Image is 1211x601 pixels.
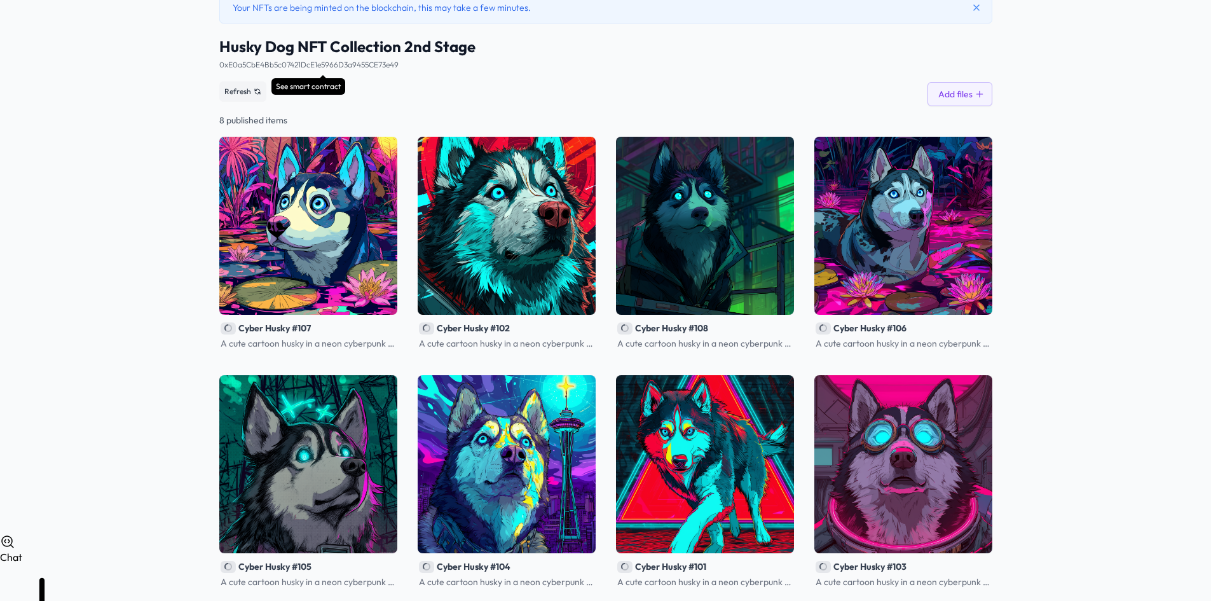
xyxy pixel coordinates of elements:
[833,561,907,572] span: Cyber Husky #103
[814,375,992,553] div: Click to show details
[437,561,510,572] span: Cyber Husky #104
[238,561,311,572] span: Cyber Husky #105
[219,137,397,315] img: Cyber Husky #107
[833,322,907,334] span: Cyber Husky #106
[616,375,794,588] a: Cyber Husky #101Cyber Husky #101A cute cartoon husky in a neon cyberpunk city, 50% of each 0.05 E...
[635,322,708,334] span: Cyber Husky #108
[814,375,992,588] a: Cyber Husky #103Cyber Husky #103A cute cartoon husky in a neon cyberpunk city, 50% of each 0.05 E...
[271,78,345,95] span: See smart contract
[219,375,397,553] img: Cyber Husky #105
[814,137,992,315] div: Click to show details
[219,375,397,553] div: Click to show details
[617,337,793,350] p: A cute cartoon husky in a neon cyberpunk city, 50% of each 0.05 ETH sale supports husky rescues v...
[219,60,399,69] a: 0xE0a5CbE4Bb5c07421DcE1e5966D3a9455CE73e49
[219,375,397,588] a: Cyber Husky #105Cyber Husky #105A cute cartoon husky in a neon cyberpunk city, 50% of each 0.05 E...
[437,322,510,334] span: Cyber Husky #102
[224,86,251,97] span: Refresh
[221,576,396,588] p: A cute cartoon husky in a neon cyberpunk city, 50% of each 0.05 ETH sale supports husky rescues v...
[219,114,992,127] div: 8 published items
[418,137,596,350] a: Cyber Husky #102Cyber Husky #102A cute cartoon husky in a neon cyberpunk city, 50% of each 0.05 E...
[616,375,794,553] div: Click to show details
[418,375,596,553] img: Cyber Husky #104
[418,137,596,315] img: Cyber Husky #102
[418,137,596,315] div: Click to show details
[814,137,992,315] img: Cyber Husky #106
[927,82,992,106] button: Add files
[219,81,266,102] button: Refresh
[816,576,991,588] p: A cute cartoon husky in a neon cyberpunk city, 50% of each 0.05 ETH sale supports husky rescues v...
[219,137,397,315] div: Click to show details
[616,375,794,553] img: Cyber Husky #101
[419,337,594,350] p: A cute cartoon husky in a neon cyberpunk city, 50% of each 0.05 ETH sale supports husky rescues v...
[814,375,992,553] img: Cyber Husky #103
[219,137,397,350] a: Cyber Husky #107Cyber Husky #107A cute cartoon husky in a neon cyberpunk city, 50% of each 0.05 E...
[616,137,794,350] a: Cyber Husky #108Cyber Husky #108A cute cartoon husky in a neon cyberpunk city, 50% of each 0.05 E...
[418,375,596,588] a: Cyber Husky #104Cyber Husky #104A cute cartoon husky in a neon cyberpunk city, 50% of each 0.05 E...
[219,36,992,57] span: Husky Dog NFT Collection 2nd Stage
[816,337,991,350] p: A cute cartoon husky in a neon cyberpunk city, 50% of each 0.05 ETH sale supports husky rescues v...
[419,576,594,588] p: A cute cartoon husky in a neon cyberpunk city, 50% of each 0.05 ETH sale supports husky rescues v...
[617,576,793,588] p: A cute cartoon husky in a neon cyberpunk city, 50% of each 0.05 ETH sale supports husky rescues v...
[418,375,596,553] div: Click to show details
[238,322,311,334] span: Cyber Husky #107
[616,137,794,315] img: Cyber Husky #108
[635,561,706,572] span: Cyber Husky #101
[221,337,396,350] p: A cute cartoon husky in a neon cyberpunk city, 50% of each 0.05 ETH sale supports husky rescues v...
[814,137,992,350] a: Cyber Husky #106Cyber Husky #106A cute cartoon husky in a neon cyberpunk city, 50% of each 0.05 E...
[616,137,794,315] div: Click to show details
